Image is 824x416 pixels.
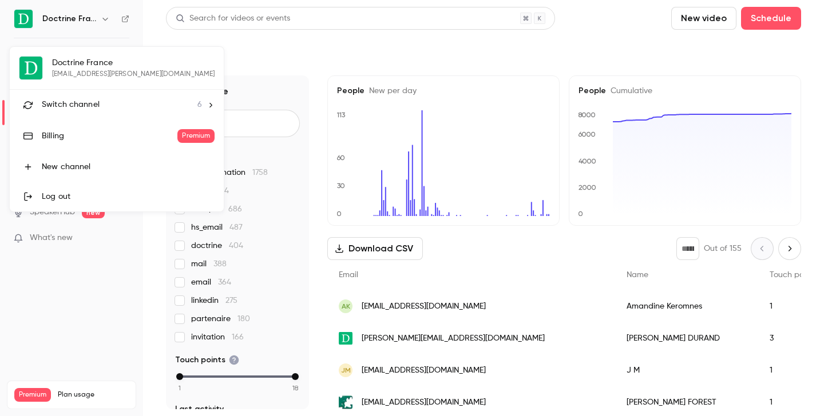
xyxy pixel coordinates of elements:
[42,161,215,173] div: New channel
[42,130,177,142] div: Billing
[197,99,202,111] span: 6
[42,191,215,202] div: Log out
[42,99,100,111] span: Switch channel
[177,129,215,143] span: Premium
